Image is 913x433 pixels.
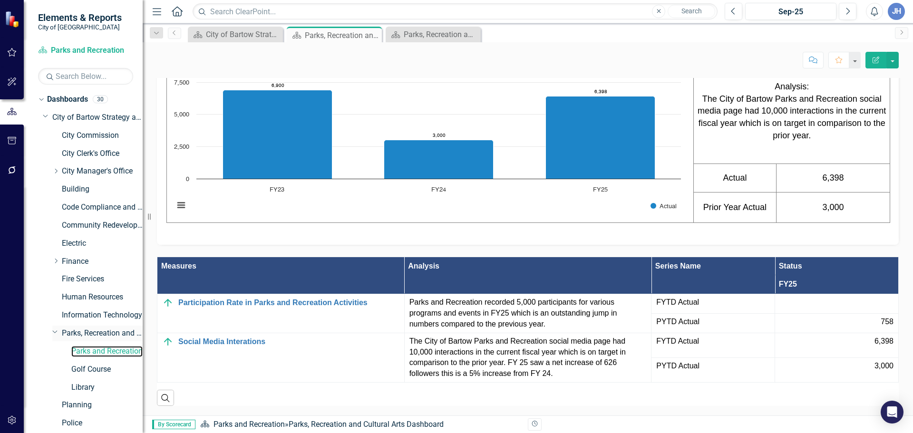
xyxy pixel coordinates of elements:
[174,144,189,150] text: 2,500
[668,5,715,18] button: Search
[881,317,894,327] span: 758
[748,6,833,18] div: Sep-25
[71,382,143,393] a: Library
[594,89,607,94] text: 6,398
[193,3,718,20] input: Search ClearPoint...
[174,80,189,86] text: 7,500
[696,93,887,142] p: The City of Bartow Parks and Recreation social media page had 10,000 interactions in the current ...
[62,238,143,249] a: Electric
[47,94,88,105] a: Dashboards
[93,96,108,104] div: 30
[62,166,143,177] a: City Manager's Office
[175,199,188,212] button: View chart menu, Chart
[745,3,836,20] button: Sep-25
[776,164,890,192] td: 6,398
[593,187,608,193] text: FY25
[38,45,133,56] a: Parks and Recreation
[62,418,143,429] a: Police
[881,401,903,423] div: Open Intercom Messenger
[5,10,21,27] img: ClearPoint Strategy
[409,297,647,330] p: Parks and Recreation recorded 5,000 participants for various programs and events in FY25 which is...
[388,29,478,40] a: Parks, Recreation and Cultural Arts Dashboard
[694,59,890,164] td: Analysis:
[62,328,143,339] a: Parks, Recreation and Cultural Arts
[157,333,405,382] td: Double-Click to Edit Right Click for Context Menu
[223,90,332,179] path: FY23, 6,900. Actual.
[776,192,890,222] td: 3,000
[409,336,647,379] p: The City of Bartow Parks and Recreation social media page had 10,000 interactions in the current ...
[157,294,405,333] td: Double-Click to Edit Right Click for Context Menu
[656,361,770,372] span: PYTD Actual
[656,336,770,347] span: FYTD Actual
[694,192,776,222] td: Prior Year Actual
[62,184,143,195] a: Building
[651,202,677,210] button: Show Actual
[62,148,143,159] a: City Clerk's Office
[404,29,478,40] div: Parks, Recreation and Cultural Arts Dashboard
[152,420,195,429] span: By Scorecard
[433,133,446,138] text: 3,000
[38,23,122,31] small: City of [GEOGRAPHIC_DATA]
[874,361,894,372] span: 3,000
[62,130,143,141] a: City Commission
[178,337,399,346] a: Social Media Interations
[874,336,894,347] span: 6,398
[62,310,143,321] a: Information Technology
[174,112,189,118] text: 5,000
[546,96,655,179] path: FY25, 6,398. Actual.
[681,7,702,15] span: Search
[162,336,174,347] img: On Target
[656,297,770,308] span: FYTD Actual
[62,256,143,267] a: Finance
[62,202,143,213] a: Code Compliance and Neighborhood Services
[206,29,281,40] div: City of Bartow Strategy and Performance Dashboard
[404,294,651,333] td: Double-Click to Edit
[404,333,651,382] td: Double-Click to Edit
[289,420,444,429] div: Parks, Recreation and Cultural Arts Dashboard
[52,112,143,123] a: City of Bartow Strategy and Performance Dashboard
[200,419,521,430] div: »
[169,77,686,220] svg: Interactive chart
[62,274,143,285] a: Fire Services
[888,3,905,20] button: JH
[62,220,143,231] a: Community Redevelopment Agency
[305,29,379,41] div: Parks, Recreation and Cultural Arts Dashboard
[71,364,143,375] a: Golf Course
[186,176,189,183] text: 0
[190,29,281,40] a: City of Bartow Strategy and Performance Dashboard
[272,83,284,88] text: 6,900
[71,346,143,357] a: Parks and Recreation
[384,140,494,179] path: FY24, 3,000. Actual.
[62,292,143,303] a: Human Resources
[162,297,174,308] img: On Target
[270,187,284,193] text: FY23
[169,77,691,220] div: Chart. Highcharts interactive chart.
[38,68,133,85] input: Search Below...
[656,317,770,327] span: PYTD Actual
[214,420,285,429] a: Parks and Recreation
[178,298,399,307] a: Participation Rate in Parks and Recreation Activities
[62,400,143,411] a: Planning
[431,187,446,193] text: FY24
[38,12,122,23] span: Elements & Reports
[694,164,776,192] td: Actual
